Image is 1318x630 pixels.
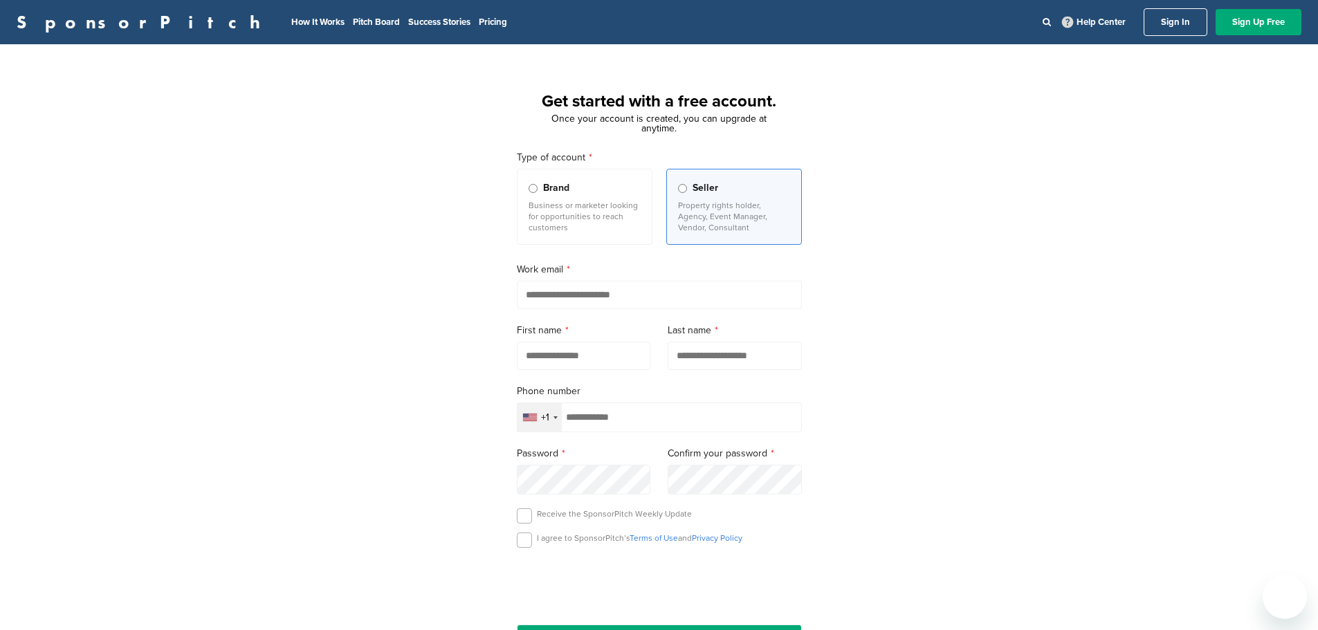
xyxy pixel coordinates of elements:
[517,446,651,461] label: Password
[678,200,790,233] p: Property rights holder, Agency, Event Manager, Vendor, Consultant
[1263,575,1307,619] iframe: Button to launch messaging window
[517,384,802,399] label: Phone number
[692,533,742,543] a: Privacy Policy
[580,564,738,604] iframe: reCAPTCHA
[500,89,818,114] h1: Get started with a free account.
[518,403,562,432] div: Selected country
[1216,9,1301,35] a: Sign Up Free
[529,184,538,193] input: Brand Business or marketer looking for opportunities to reach customers
[668,323,802,338] label: Last name
[408,17,470,28] a: Success Stories
[541,413,549,423] div: +1
[543,180,569,196] span: Brand
[529,200,641,233] p: Business or marketer looking for opportunities to reach customers
[693,180,718,196] span: Seller
[630,533,678,543] a: Terms of Use
[678,184,687,193] input: Seller Property rights holder, Agency, Event Manager, Vendor, Consultant
[551,113,767,134] span: Once your account is created, you can upgrade at anytime.
[537,508,692,519] p: Receive the SponsorPitch Weekly Update
[1144,8,1207,36] a: Sign In
[668,446,802,461] label: Confirm your password
[353,17,400,28] a: Pitch Board
[517,323,651,338] label: First name
[291,17,345,28] a: How It Works
[17,13,269,31] a: SponsorPitch
[479,17,507,28] a: Pricing
[1059,14,1128,30] a: Help Center
[517,262,802,277] label: Work email
[537,532,742,544] p: I agree to SponsorPitch’s and
[517,150,802,165] label: Type of account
